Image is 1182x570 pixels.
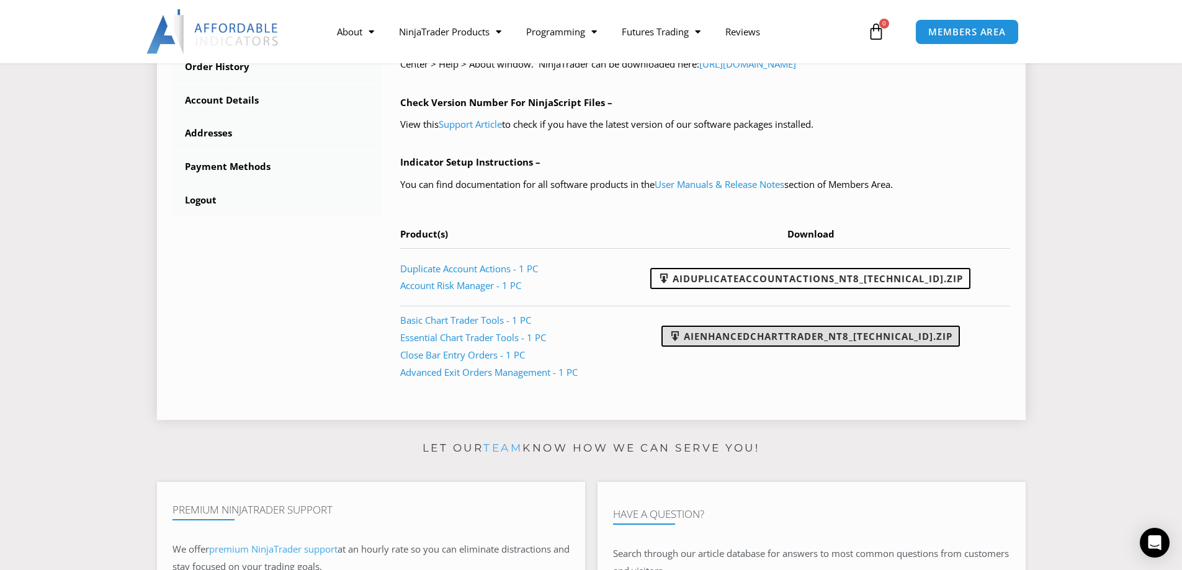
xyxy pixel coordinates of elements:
a: Addresses [172,117,382,149]
a: Logout [172,184,382,216]
h4: Have A Question? [613,508,1010,520]
p: You can find documentation for all software products in the section of Members Area. [400,176,1010,194]
a: AIDuplicateAccountActions_NT8_[TECHNICAL_ID].zip [650,268,970,289]
a: User Manuals & Release Notes [655,178,784,190]
a: Close Bar Entry Orders - 1 PC [400,349,525,361]
a: Essential Chart Trader Tools - 1 PC [400,331,546,344]
a: Advanced Exit Orders Management - 1 PC [400,366,578,378]
a: Futures Trading [609,17,713,46]
a: team [483,442,522,454]
p: Let our know how we can serve you! [157,439,1026,458]
a: NinjaTrader Products [387,17,514,46]
a: MEMBERS AREA [915,19,1019,45]
a: [URL][DOMAIN_NAME] [699,58,796,70]
a: Support Article [439,118,502,130]
a: Account Details [172,84,382,117]
a: Programming [514,17,609,46]
a: AIEnhancedChartTrader_NT8_[TECHNICAL_ID].zip [661,326,960,347]
span: MEMBERS AREA [928,27,1006,37]
span: Product(s) [400,228,448,240]
span: We offer [172,543,209,555]
a: Reviews [713,17,772,46]
a: Account Risk Manager - 1 PC [400,279,521,292]
img: LogoAI | Affordable Indicators – NinjaTrader [146,9,280,54]
a: 0 [849,14,903,50]
h4: Premium NinjaTrader Support [172,504,570,516]
a: Order History [172,51,382,83]
b: Check Version Number For NinjaScript Files – [400,96,612,109]
span: Download [787,228,835,240]
a: Payment Methods [172,151,382,183]
a: premium NinjaTrader support [209,543,338,555]
span: 0 [879,19,889,29]
p: View this to check if you have the latest version of our software packages installed. [400,116,1010,133]
nav: Menu [325,17,864,46]
a: Duplicate Account Actions - 1 PC [400,262,538,275]
a: About [325,17,387,46]
b: Indicator Setup Instructions – [400,156,540,168]
div: Open Intercom Messenger [1140,528,1170,558]
a: Basic Chart Trader Tools - 1 PC [400,314,531,326]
